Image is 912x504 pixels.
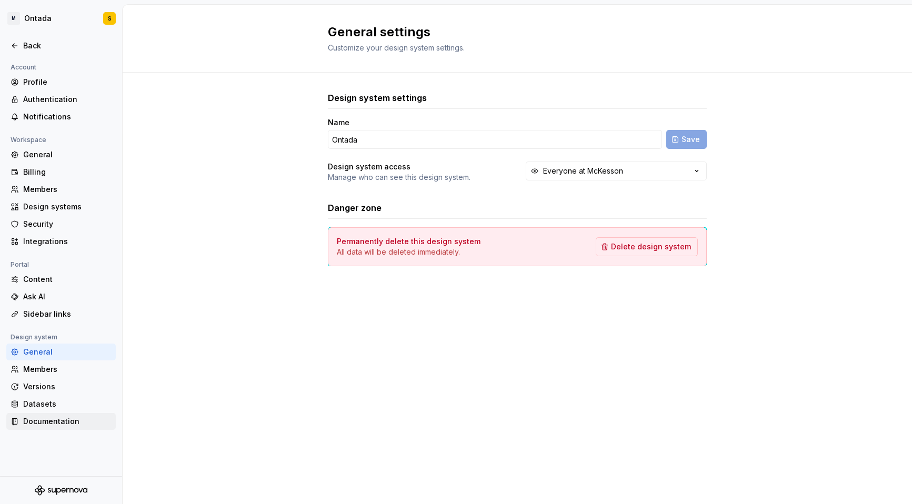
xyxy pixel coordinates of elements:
div: Back [23,41,112,51]
a: Authentication [6,91,116,108]
div: General [23,347,112,357]
a: Content [6,271,116,288]
div: Security [23,219,112,229]
h4: Design system access [328,162,410,172]
a: Profile [6,74,116,90]
button: Delete design system [596,237,698,256]
label: Name [328,117,349,128]
p: All data will be deleted immediately. [337,247,480,257]
button: MOntadaS [2,7,120,30]
div: Ontada [24,13,52,24]
a: General [6,146,116,163]
span: Customize your design system settings. [328,43,465,52]
div: Account [6,61,41,74]
a: Billing [6,164,116,180]
a: Versions [6,378,116,395]
div: Profile [23,77,112,87]
div: General [23,149,112,160]
div: Billing [23,167,112,177]
div: Design system [6,331,62,344]
a: Security [6,216,116,233]
div: Portal [6,258,33,271]
h4: Permanently delete this design system [337,236,480,247]
p: Manage who can see this design system. [328,172,470,183]
div: Notifications [23,112,112,122]
div: Integrations [23,236,112,247]
div: Content [23,274,112,285]
div: S [108,14,112,23]
div: Everyone at McKesson [543,166,623,176]
div: Workspace [6,134,51,146]
div: Documentation [23,416,112,427]
h3: Danger zone [328,201,382,214]
div: Design systems [23,201,112,212]
a: General [6,344,116,360]
div: M [7,12,20,25]
button: Everyone at McKesson [526,162,707,180]
div: Authentication [23,94,112,105]
svg: Supernova Logo [35,485,87,496]
span: Delete design system [611,241,691,252]
a: Documentation [6,413,116,430]
a: Members [6,181,116,198]
div: Members [23,184,112,195]
a: Ask AI [6,288,116,305]
div: Versions [23,381,112,392]
h3: Design system settings [328,92,427,104]
a: Integrations [6,233,116,250]
div: Ask AI [23,291,112,302]
a: Design systems [6,198,116,215]
div: Datasets [23,399,112,409]
div: Members [23,364,112,375]
a: Datasets [6,396,116,412]
div: Sidebar links [23,309,112,319]
a: Back [6,37,116,54]
a: Notifications [6,108,116,125]
a: Members [6,361,116,378]
a: Sidebar links [6,306,116,322]
h2: General settings [328,24,694,41]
